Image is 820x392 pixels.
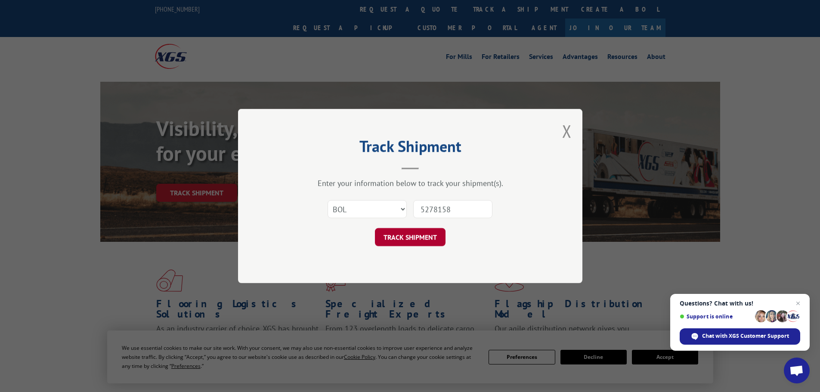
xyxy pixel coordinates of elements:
[702,332,789,340] span: Chat with XGS Customer Support
[413,200,492,218] input: Number(s)
[281,178,539,188] div: Enter your information below to track your shipment(s).
[680,300,800,307] span: Questions? Chat with us!
[784,358,810,383] div: Open chat
[793,298,803,309] span: Close chat
[281,140,539,157] h2: Track Shipment
[375,228,446,246] button: TRACK SHIPMENT
[680,328,800,345] div: Chat with XGS Customer Support
[680,313,752,320] span: Support is online
[562,120,572,142] button: Close modal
